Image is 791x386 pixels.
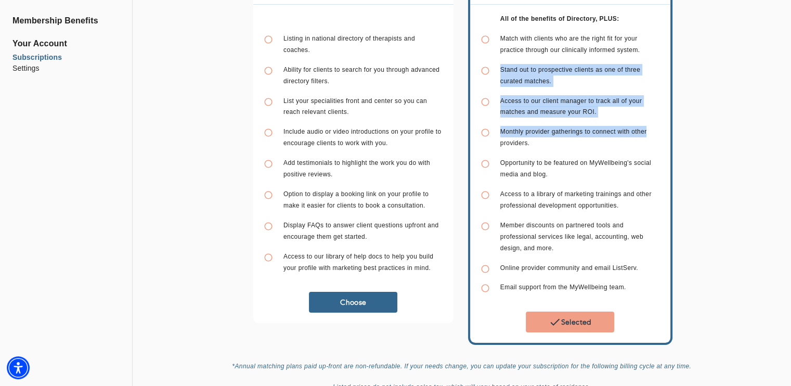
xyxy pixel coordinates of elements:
[500,190,652,209] span: Access to a library of marketing trainings and other professional development opportunities.
[530,316,610,328] span: Selected
[500,284,626,291] span: Email support from the MyWellbeing team.
[283,35,415,54] span: Listing in national directory of therapists and coaches.
[283,253,433,272] span: Access to our library of help docs to help you build your profile with marketing best practices i...
[500,66,640,85] span: Stand out to prospective clients as one of three curated matches.
[12,15,120,27] a: Membership Benefits
[12,37,120,50] span: Your Account
[500,159,651,178] span: Opportunity to be featured on MyWellbeing's social media and blog.
[313,298,393,307] span: Choose
[7,356,30,379] div: Accessibility Menu
[500,128,647,147] span: Monthly provider gatherings to connect with other providers.
[500,97,642,116] span: Access to our client manager to track all of your matches and measure your ROI.
[500,15,619,22] b: All of the benefits of Directory, PLUS:
[12,52,120,63] a: Subscriptions
[12,63,120,74] a: Settings
[500,35,640,54] span: Match with clients who are the right fit for your practice through our clinically informed system.
[309,292,397,313] button: Choose
[500,222,643,252] span: Member discounts on partnered tools and professional services like legal, accounting, web design,...
[283,222,439,240] span: Display FAQs to answer client questions upfront and encourage them get started.
[283,97,427,116] span: List your specialities front and center so you can reach relevant clients.
[526,312,614,332] button: Selected
[283,128,442,147] span: Include audio or video introductions on your profile to encourage clients to work with you.
[500,264,638,272] span: Online provider community and email ListServ.
[283,159,430,178] span: Add testimonials to highlight the work you do with positive reviews.
[283,66,439,85] span: Ability for clients to search for you through advanced directory filters.
[283,190,429,209] span: Option to display a booking link on your profile to make it easier for clients to book a consulta...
